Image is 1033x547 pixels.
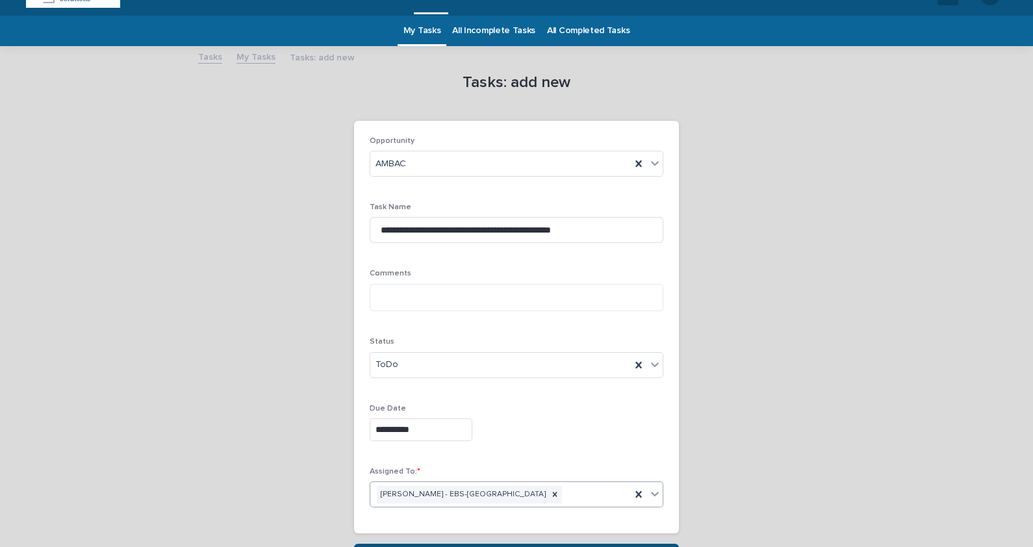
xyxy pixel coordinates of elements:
span: Status [370,338,394,346]
p: Tasks: add new [290,49,355,64]
span: AMBAC [376,157,406,171]
a: All Completed Tasks [547,16,630,46]
div: [PERSON_NAME] - EBS-[GEOGRAPHIC_DATA] [377,486,548,503]
span: Comments [370,270,411,277]
a: All Incomplete Tasks [452,16,535,46]
span: Assigned To: [370,468,420,476]
a: My Tasks [236,49,275,64]
span: ToDo [376,358,398,372]
a: My Tasks [403,16,441,46]
span: Due Date [370,405,406,413]
span: Task Name [370,203,411,211]
span: Opportunity [370,137,414,145]
a: Tasks [198,49,222,64]
h1: Tasks: add new [354,73,679,92]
